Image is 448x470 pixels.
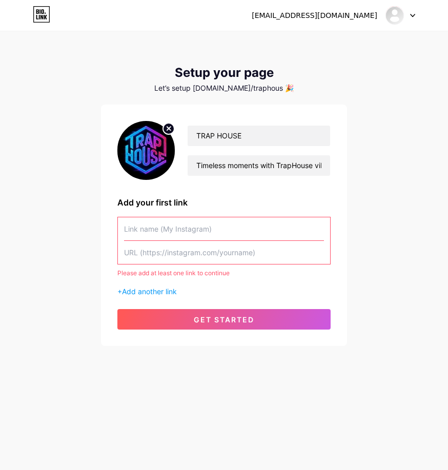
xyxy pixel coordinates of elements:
[117,196,331,209] div: Add your first link
[117,269,331,278] div: Please add at least one link to continue
[188,126,330,146] input: Your name
[117,309,331,330] button: get started
[122,287,177,296] span: Add another link
[252,10,377,21] div: [EMAIL_ADDRESS][DOMAIN_NAME]
[385,6,404,25] img: trap house
[117,286,331,297] div: +
[124,217,324,240] input: Link name (My Instagram)
[188,155,330,176] input: bio
[124,241,324,264] input: URL (https://instagram.com/yourname)
[101,84,347,92] div: Let’s setup [DOMAIN_NAME]/traphous 🎉
[194,315,254,324] span: get started
[101,66,347,80] div: Setup your page
[117,121,175,180] img: profile pic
